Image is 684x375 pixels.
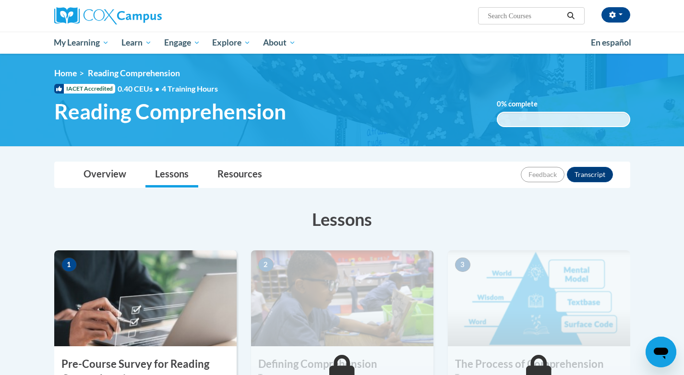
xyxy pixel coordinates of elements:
button: Feedback [521,167,564,182]
h3: Lessons [54,207,630,231]
a: Resources [208,162,272,187]
img: Course Image [54,250,237,346]
span: 1 [61,258,77,272]
a: Overview [74,162,136,187]
span: Reading Comprehension [54,99,286,124]
span: About [263,37,296,48]
a: Home [54,68,77,78]
label: % complete [497,99,552,109]
div: Main menu [40,32,645,54]
span: Learn [121,37,152,48]
img: Course Image [448,250,630,346]
img: Cox Campus [54,7,162,24]
iframe: Button to launch messaging window [646,337,676,367]
a: En español [585,33,637,53]
span: 3 [455,258,470,272]
span: Reading Comprehension [88,68,180,78]
h3: The Process of Comprehension [448,357,630,372]
a: Explore [206,32,257,54]
span: • [155,84,159,93]
span: 0.40 CEUs [118,83,162,94]
span: En español [591,37,631,47]
span: Explore [212,37,251,48]
span: 0 [497,100,501,108]
a: About [257,32,302,54]
span: 2 [258,258,274,272]
button: Search [564,10,578,22]
input: Search Courses [487,10,564,22]
a: Lessons [145,162,198,187]
span: IACET Accredited [54,84,115,94]
img: Course Image [251,250,433,346]
span: Engage [164,37,200,48]
span: 4 Training Hours [162,84,218,93]
a: Engage [158,32,206,54]
a: My Learning [48,32,116,54]
span: My Learning [54,37,109,48]
button: Transcript [567,167,613,182]
h3: Defining Comprehension [251,357,433,372]
button: Account Settings [601,7,630,23]
a: Cox Campus [54,7,237,24]
a: Learn [115,32,158,54]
